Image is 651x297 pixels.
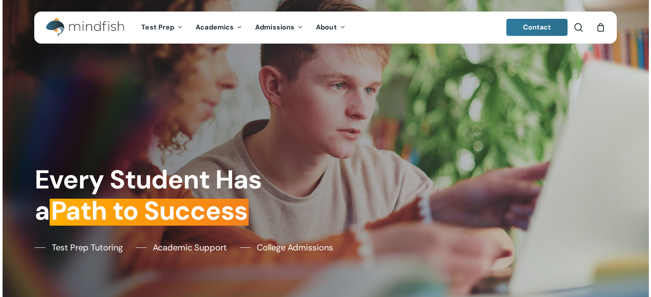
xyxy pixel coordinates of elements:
a: Contact [506,19,568,36]
span: Contact [523,23,551,32]
nav: Main Menu [135,12,351,44]
a: About [309,24,352,31]
a: Academic Support [136,241,227,254]
a: Test Prep [135,24,189,31]
span: Test Prep [141,23,174,32]
span: About [316,23,337,32]
header: Main Menu [34,12,617,44]
span: Academics [196,23,234,32]
span: Test Prep Tutoring [52,241,123,254]
span: Admissions [255,23,294,32]
h1: Every Student Has a [35,164,320,226]
a: Academics [189,24,249,31]
span: Academic Support [153,241,227,254]
span: College Admissions [257,241,333,254]
em: Path to Success [50,194,249,228]
a: College Admissions [240,241,333,254]
a: Test Prep Tutoring [35,241,123,254]
a: Admissions [249,24,309,31]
